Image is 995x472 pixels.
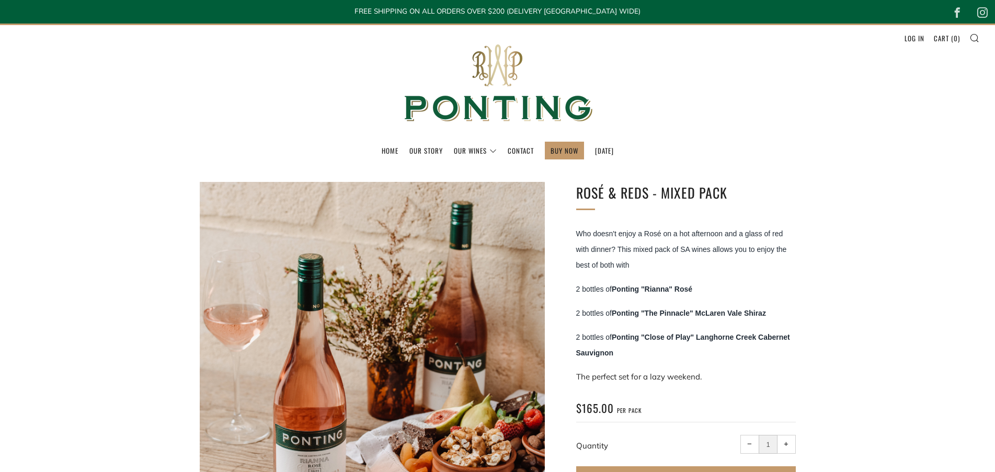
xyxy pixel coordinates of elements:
[454,142,497,159] a: Our Wines
[576,309,766,317] span: 2 bottles of
[612,285,692,293] strong: Ponting "Rianna" Rosé
[409,142,443,159] a: Our Story
[595,142,614,159] a: [DATE]
[747,442,752,446] span: −
[576,229,787,269] span: Who doesn't enjoy a Rosé on a hot afternoon and a glass of red with dinner? This mixed pack of SA...
[934,30,960,47] a: Cart (0)
[576,285,693,293] span: 2 bottles of
[508,142,534,159] a: Contact
[576,369,796,385] p: The perfect set for a lazy weekend.
[905,30,924,47] a: Log in
[576,400,614,416] span: $165.00
[393,25,602,142] img: Ponting Wines
[551,142,578,159] a: BUY NOW
[576,333,790,357] strong: Ponting "Close of Play" Langhorne Creek Cabernet Sauvignon
[382,142,398,159] a: Home
[576,182,796,204] h1: Rosé & Reds - Mixed Pack
[612,309,766,317] strong: Ponting "The Pinnacle" McLaren Vale Shiraz
[954,33,958,43] span: 0
[759,435,777,454] input: quantity
[784,442,788,446] span: +
[576,333,790,357] span: 2 bottles of
[617,407,642,415] span: per pack
[576,441,608,451] label: Quantity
